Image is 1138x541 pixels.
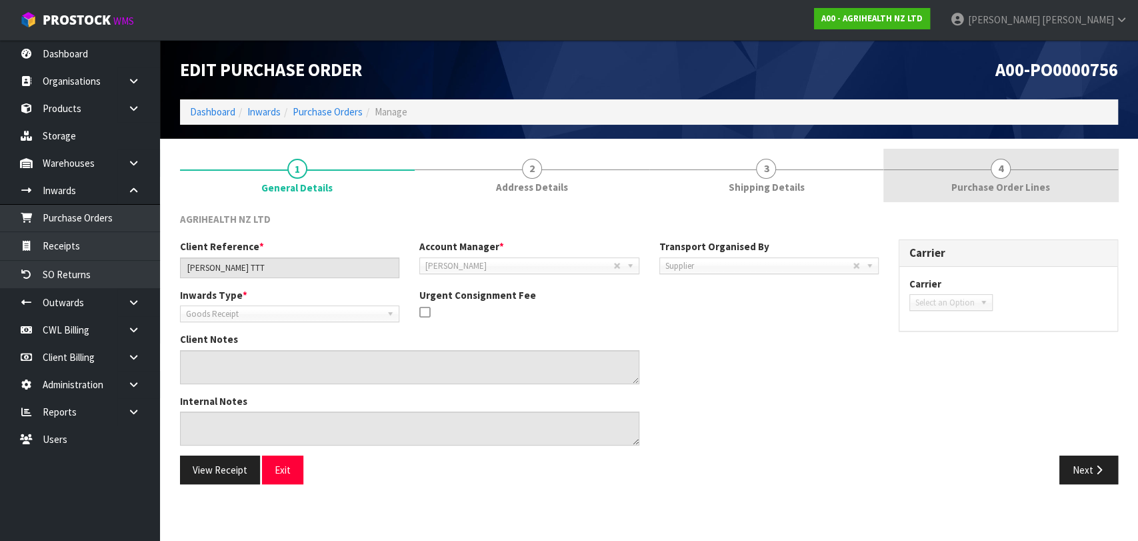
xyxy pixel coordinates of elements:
button: Exit [262,456,303,484]
span: Select an Option [915,295,975,311]
label: Inwards Type [180,288,247,302]
img: cube-alt.png [20,11,37,28]
button: Next [1059,456,1118,484]
span: AGRIHEALTH NZ LTD [180,213,271,225]
label: Client Reference [180,239,264,253]
span: 2 [522,159,542,179]
input: Client Reference [180,257,399,278]
button: View Receipt [180,456,260,484]
span: Manage [375,105,407,118]
span: ProStock [43,11,111,29]
span: General Details [261,181,333,195]
label: Client Notes [180,332,238,346]
span: General Details [180,202,1118,495]
a: A00 - AGRIHEALTH NZ LTD [814,8,930,29]
label: Carrier [909,277,941,291]
span: [PERSON_NAME] [1041,13,1113,26]
a: Dashboard [190,105,235,118]
label: Account Manager [419,239,504,253]
span: [PERSON_NAME] [425,258,613,274]
small: WMS [113,15,134,27]
span: Supplier [665,258,853,274]
h3: Carrier [909,247,1107,259]
a: Purchase Orders [293,105,363,118]
span: A00-PO0000756 [995,59,1118,81]
span: 4 [991,159,1011,179]
span: Purchase Order Lines [951,180,1050,194]
span: Edit Purchase Order [180,59,362,81]
label: Internal Notes [180,394,247,408]
span: Address Details [496,180,568,194]
span: 1 [287,159,307,179]
span: [PERSON_NAME] [967,13,1039,26]
span: Shipping Details [728,180,804,194]
label: Transport Organised By [659,239,769,253]
span: Goods Receipt [186,306,381,322]
a: Inwards [247,105,281,118]
label: Urgent Consignment Fee [419,288,536,302]
strong: A00 - AGRIHEALTH NZ LTD [821,13,923,24]
span: 3 [756,159,776,179]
